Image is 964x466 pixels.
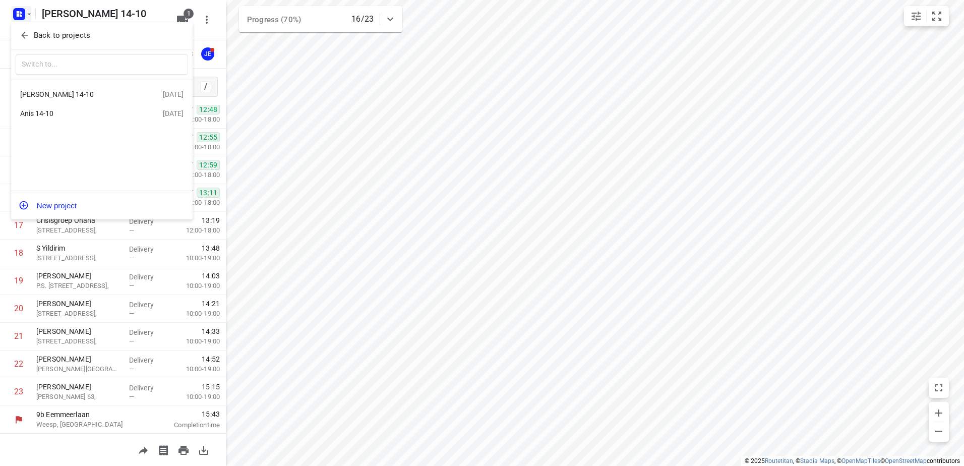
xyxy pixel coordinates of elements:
[163,90,184,98] div: [DATE]
[11,84,193,104] div: [PERSON_NAME] 14-10[DATE]
[163,109,184,118] div: [DATE]
[11,195,193,215] button: New project
[16,27,188,44] button: Back to projects
[20,109,136,118] div: Anis 14-10
[16,54,188,75] input: Switch to...
[34,30,90,41] p: Back to projects
[20,90,136,98] div: [PERSON_NAME] 14-10
[11,104,193,124] div: Anis 14-10[DATE]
